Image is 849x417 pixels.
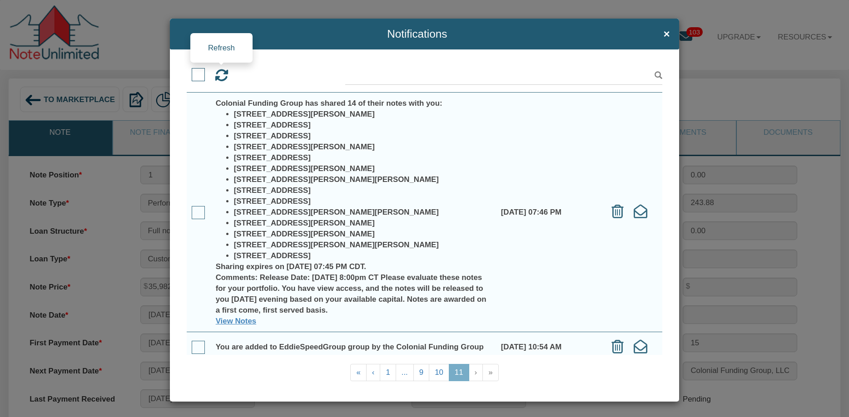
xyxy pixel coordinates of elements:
[234,229,491,240] li: [STREET_ADDRESS][PERSON_NAME]
[496,332,600,362] td: [DATE] 10:54 AM
[380,364,396,381] a: 1
[234,240,491,250] li: [STREET_ADDRESS][PERSON_NAME][PERSON_NAME]
[234,174,491,185] li: [STREET_ADDRESS][PERSON_NAME][PERSON_NAME]
[469,364,483,381] a: ›
[234,131,491,142] li: [STREET_ADDRESS]
[350,364,366,381] a: «
[234,250,491,261] li: [STREET_ADDRESS]
[234,196,491,207] li: [STREET_ADDRESS]
[216,272,491,316] div: Comments: Release Date: [DATE] 8:00pm CT Please evaluate these notes for your portfolio. You have...
[413,364,429,381] a: 9
[216,317,256,325] a: View Notes
[234,152,491,163] li: [STREET_ADDRESS]
[396,364,414,381] a: ...
[234,218,491,229] li: [STREET_ADDRESS][PERSON_NAME]
[179,28,655,40] span: Notifications
[234,207,491,218] li: [STREET_ADDRESS][PERSON_NAME][PERSON_NAME]
[234,109,491,120] li: [STREET_ADDRESS][PERSON_NAME]
[234,163,491,174] li: [STREET_ADDRESS][PERSON_NAME]
[482,364,498,381] a: »
[366,364,381,381] a: ‹
[663,28,670,40] span: ×
[429,364,449,381] a: 10
[190,33,253,63] div: Refresh
[216,342,491,353] div: You are added to EddieSpeedGroup group by the Colonial Funding Group
[234,120,491,131] li: [STREET_ADDRESS]
[449,364,469,381] a: 11
[496,93,600,332] td: [DATE] 07:46 PM
[216,98,491,109] div: Colonial Funding Group has shared 14 of their notes with you:
[216,261,491,272] div: Sharing expires on [DATE] 07:45 PM CDT.
[234,142,491,152] li: [STREET_ADDRESS][PERSON_NAME]
[234,185,491,196] li: [STREET_ADDRESS]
